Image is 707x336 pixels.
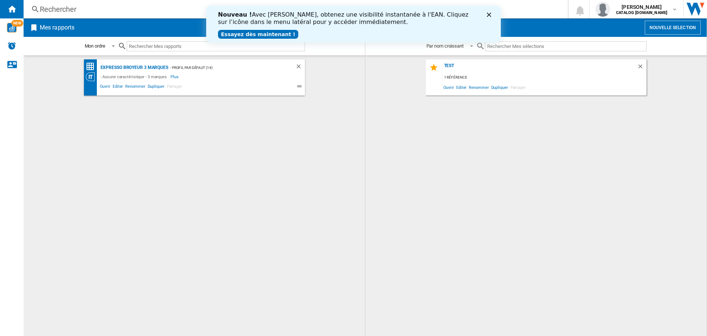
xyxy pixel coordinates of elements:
div: Expresso broyeur 3 marques [99,63,168,72]
div: Matrice des prix [86,62,99,71]
span: Dupliquer [490,82,509,92]
div: Fermer [281,7,288,11]
span: [PERSON_NAME] [616,3,667,11]
span: Partager [509,82,527,92]
b: CATALOG [DOMAIN_NAME] [616,10,667,15]
span: Editer [455,82,468,92]
img: profile.jpg [595,2,610,17]
div: Vision Catégorie [86,72,99,81]
div: Rechercher [40,4,549,14]
span: Editer [112,83,124,92]
span: Partager [166,83,183,92]
div: test [442,63,637,73]
div: - Aucune caractéristique - 3 marques [99,72,170,81]
input: Rechercher Mes rapports [127,41,305,51]
div: Mon ordre [85,43,105,49]
div: Supprimer [637,63,647,73]
span: NEW [11,20,23,27]
img: alerts-logo.svg [7,41,16,50]
span: Renommer [468,82,490,92]
iframe: Intercom live chat bannière [206,6,501,42]
div: - Profil par défaut (14) [168,63,281,72]
div: 1 référence [442,73,647,82]
div: Supprimer [295,63,305,72]
span: Renommer [124,83,146,92]
input: Rechercher Mes sélections [485,41,647,51]
span: Ouvrir [99,83,112,92]
span: Plus [170,72,180,81]
div: Par nom croissant [426,43,464,49]
span: Ouvrir [442,82,455,92]
button: Nouvelle selection [645,21,701,35]
h2: Mes rapports [38,21,76,35]
img: wise-card.svg [7,23,17,32]
span: Dupliquer [147,83,166,92]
